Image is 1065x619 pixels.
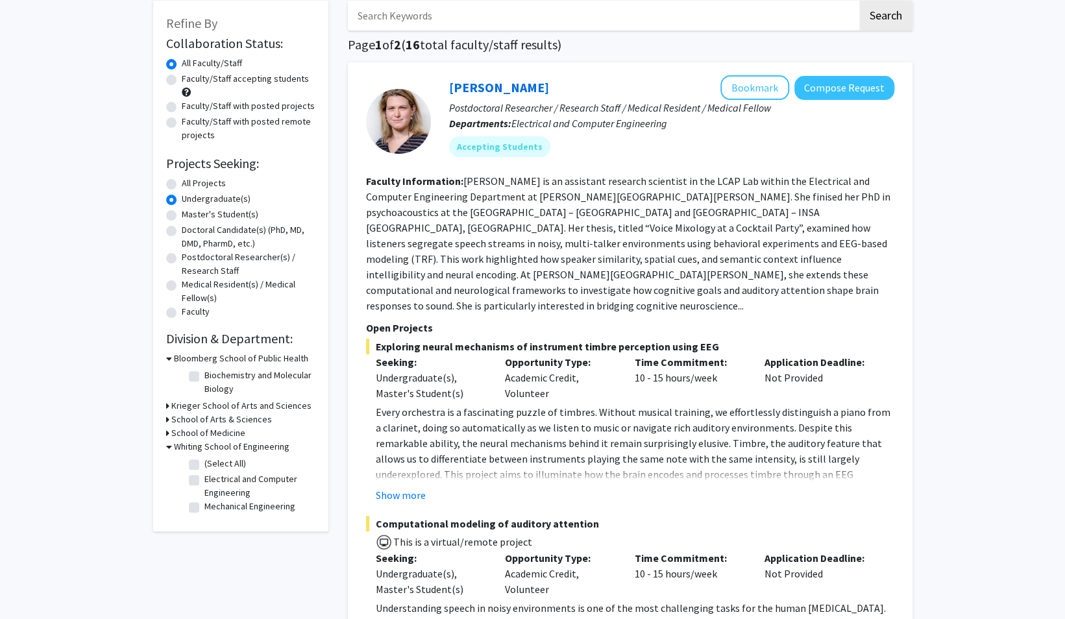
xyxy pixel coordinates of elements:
h2: Collaboration Status: [166,36,315,51]
p: Application Deadline: [765,354,875,370]
span: Refine By [166,15,217,31]
div: Academic Credit, Volunteer [495,550,625,597]
fg-read-more: [PERSON_NAME] is an assistant research scientist in the LCAP Lab within the Electrical and Comput... [366,175,890,312]
div: 10 - 15 hours/week [625,354,755,401]
label: Postdoctoral Researcher(s) / Research Staff [182,250,315,278]
label: Doctoral Candidate(s) (PhD, MD, DMD, PharmD, etc.) [182,223,315,250]
div: Not Provided [755,550,885,597]
p: Open Projects [366,320,894,335]
span: 2 [394,36,401,53]
p: Seeking: [376,550,486,566]
span: Exploring neural mechanisms of instrument timbre perception using EEG [366,339,894,354]
label: Faculty/Staff accepting students [182,72,309,86]
h3: Bloomberg School of Public Health [174,352,308,365]
p: Application Deadline: [765,550,875,566]
span: 16 [406,36,420,53]
label: Faculty/Staff with posted remote projects [182,115,315,142]
p: Time Commitment: [635,354,745,370]
button: Show more [376,487,426,503]
label: Mechanical Engineering [204,500,295,513]
h2: Division & Department: [166,331,315,346]
span: Electrical and Computer Engineering [511,117,667,130]
h3: Krieger School of Arts and Sciences [171,399,312,413]
a: [PERSON_NAME] [449,79,549,95]
p: Postdoctoral Researcher / Research Staff / Medical Resident / Medical Fellow [449,100,894,115]
label: Electrical and Computer Engineering [204,472,312,500]
div: 10 - 15 hours/week [625,550,755,597]
button: Compose Request to Moira-Phoebe Huet [794,76,894,100]
p: Opportunity Type: [505,550,615,566]
b: Faculty Information: [366,175,463,188]
mat-chip: Accepting Students [449,136,550,157]
label: Faculty [182,305,210,319]
iframe: Chat [1010,561,1055,609]
div: Undergraduate(s), Master's Student(s) [376,566,486,597]
b: Departments: [449,117,511,130]
h3: School of Arts & Sciences [171,413,272,426]
span: Computational modeling of auditory attention [366,516,894,531]
p: Opportunity Type: [505,354,615,370]
label: Undergraduate(s) [182,192,251,206]
div: Academic Credit, Volunteer [495,354,625,401]
label: (Select All) [204,457,246,470]
label: Faculty/Staff with posted projects [182,99,315,113]
button: Search [859,1,912,30]
p: Time Commitment: [635,550,745,566]
h3: Whiting School of Engineering [174,440,289,454]
div: Not Provided [755,354,885,401]
h1: Page of ( total faculty/staff results) [348,37,912,53]
button: Add Moira-Phoebe Huet to Bookmarks [720,75,789,100]
span: This is a virtual/remote project [392,535,532,548]
h3: School of Medicine [171,426,245,440]
div: Undergraduate(s), Master's Student(s) [376,370,486,401]
h2: Projects Seeking: [166,156,315,171]
p: Every orchestra is a fascinating puzzle of timbres. Without musical training, we effortlessly dis... [376,404,894,529]
label: Medical Resident(s) / Medical Fellow(s) [182,278,315,305]
input: Search Keywords [348,1,857,30]
label: Master's Student(s) [182,208,258,221]
span: 1 [375,36,382,53]
label: All Faculty/Staff [182,56,242,70]
p: Seeking: [376,354,486,370]
label: Biochemistry and Molecular Biology [204,369,312,396]
label: All Projects [182,176,226,190]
